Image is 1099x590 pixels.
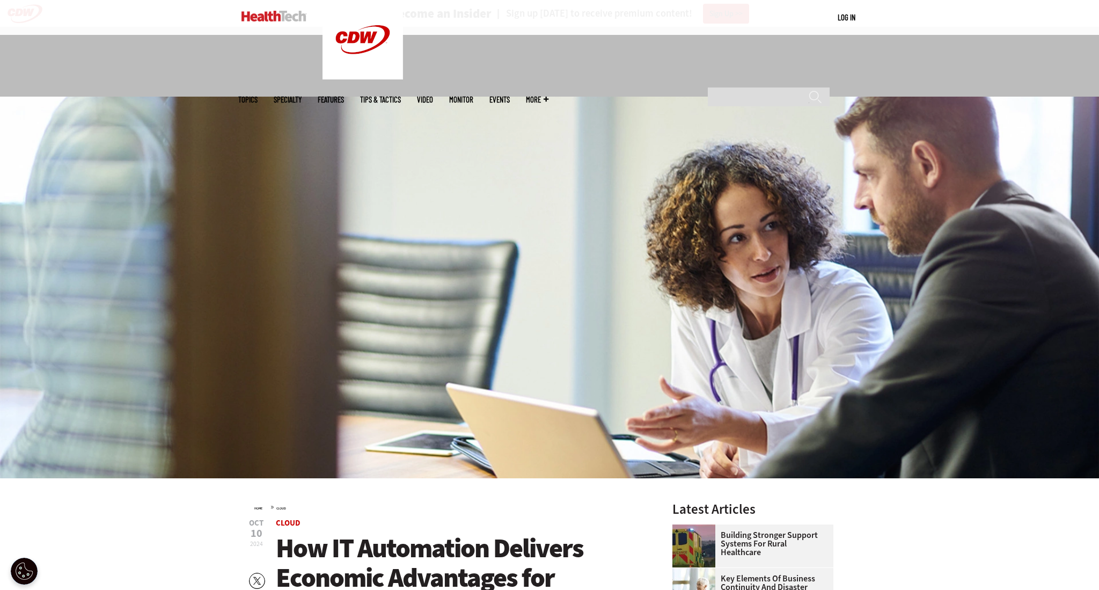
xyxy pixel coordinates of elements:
[417,96,433,104] a: Video
[249,519,263,527] span: Oct
[672,525,715,567] img: ambulance driving down country road at sunset
[11,558,38,585] div: Cookie Settings
[276,518,301,528] a: Cloud
[249,528,263,539] span: 10
[274,96,302,104] span: Specialty
[276,506,286,511] a: Cloud
[11,558,38,585] button: Open Preferences
[672,568,721,577] a: incident response team discusses around a table
[241,11,306,21] img: Home
[526,96,548,104] span: More
[318,96,344,104] a: Features
[323,71,403,82] a: CDW
[254,506,262,511] a: Home
[672,502,833,516] h3: Latest Articles
[489,96,510,104] a: Events
[672,525,721,533] a: ambulance driving down country road at sunset
[838,12,855,23] div: User menu
[360,96,401,104] a: Tips & Tactics
[238,96,258,104] span: Topics
[254,502,644,511] div: »
[449,96,473,104] a: MonITor
[672,531,827,557] a: Building Stronger Support Systems for Rural Healthcare
[838,12,855,22] a: Log in
[250,540,263,548] span: 2024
